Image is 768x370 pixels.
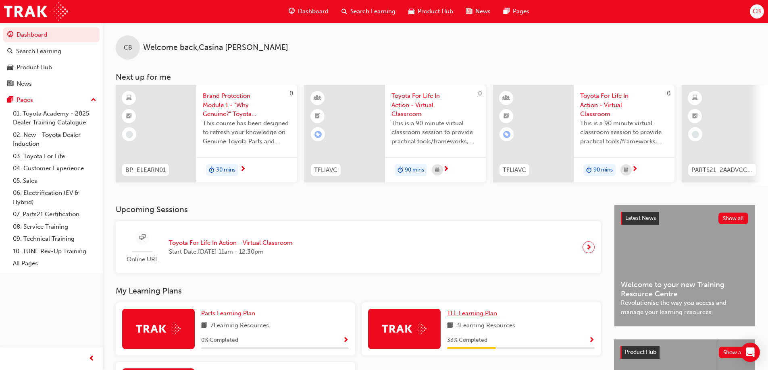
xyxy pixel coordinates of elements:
[343,335,349,345] button: Show Progress
[203,91,291,119] span: Brand Protection Module 1 - "Why Genuine?" Toyota Genuine Parts and Accessories
[17,79,32,89] div: News
[343,337,349,344] span: Show Progress
[4,2,68,21] img: Trak
[116,85,297,182] a: 0BP_ELEARN01Brand Protection Module 1 - "Why Genuine?" Toyota Genuine Parts and AccessoriesThis c...
[466,6,472,17] span: news-icon
[10,208,100,221] a: 07. Parts21 Certification
[350,7,395,16] span: Search Learning
[7,31,13,39] span: guage-icon
[3,60,100,75] a: Product Hub
[7,48,13,55] span: search-icon
[447,310,497,317] span: TFL Learning Plan
[289,90,293,97] span: 0
[282,3,335,20] a: guage-iconDashboard
[10,129,100,150] a: 02. New - Toyota Dealer Induction
[391,119,479,146] span: This is a 90 minute virtual classroom session to provide practical tools/frameworks, behaviours a...
[289,6,295,17] span: guage-icon
[10,175,100,187] a: 05. Sales
[10,187,100,208] a: 06. Electrification (EV & Hybrid)
[10,221,100,233] a: 08. Service Training
[210,321,269,331] span: 7 Learning Resources
[304,85,486,182] a: 0TFLIAVCToyota For Life In Action - Virtual ClassroomThis is a 90 minute virtual classroom sessio...
[143,43,288,52] span: Welcome back , Casina [PERSON_NAME]
[17,63,52,72] div: Product Hub
[341,6,347,17] span: search-icon
[691,165,753,175] span: PARTS21_2AADVCC_0522_EL
[625,349,656,356] span: Product Hub
[692,111,698,122] span: booktick-icon
[580,91,668,119] span: Toyota For Life In Action - Virtual Classroom
[589,335,595,345] button: Show Progress
[3,27,100,42] a: Dashboard
[620,346,749,359] a: Product HubShow all
[621,298,748,316] span: Revolutionise the way you access and manage your learning resources.
[447,321,453,331] span: book-icon
[402,3,460,20] a: car-iconProduct Hub
[169,247,293,256] span: Start Date: [DATE] 11am - 12:30pm
[692,131,699,138] span: learningRecordVerb_NONE-icon
[718,213,749,224] button: Show all
[315,111,321,122] span: booktick-icon
[625,215,656,221] span: Latest News
[443,166,449,173] span: next-icon
[10,107,100,129] a: 01. Toyota Academy - 2025 Dealer Training Catalogue
[139,233,146,243] span: sessionType_ONLINE_URL-icon
[201,336,238,345] span: 0 % Completed
[91,95,96,105] span: up-icon
[621,212,748,225] a: Latest NewsShow all
[513,7,529,16] span: Pages
[586,165,592,176] span: duration-icon
[391,91,479,119] span: Toyota For Life In Action - Virtual Classroom
[203,119,291,146] span: This course has been designed to refresh your knowledge on Genuine Toyota Parts and Accessories s...
[126,131,133,138] span: learningRecordVerb_NONE-icon
[335,3,402,20] a: search-iconSearch Learning
[298,7,329,16] span: Dashboard
[447,309,500,318] a: TFL Learning Plan
[593,165,613,175] span: 90 mins
[314,165,337,175] span: TFLIAVC
[3,93,100,107] button: Pages
[216,165,235,175] span: 30 mins
[122,255,162,264] span: Online URL
[136,322,181,335] img: Trak
[719,347,749,358] button: Show all
[692,93,698,103] span: learningResourceType_ELEARNING-icon
[382,322,427,335] img: Trak
[116,205,601,214] h3: Upcoming Sessions
[3,26,100,93] button: DashboardSearch LearningProduct HubNews
[103,72,768,82] h3: Next up for me
[314,131,322,138] span: learningRecordVerb_ENROLL-icon
[10,233,100,245] a: 09. Technical Training
[753,7,761,16] span: CB
[580,119,668,146] span: This is a 90 minute virtual classroom session to provide practical tools/frameworks, behaviours a...
[398,165,403,176] span: duration-icon
[621,280,748,298] span: Welcome to your new Training Resource Centre
[408,6,414,17] span: car-icon
[201,321,207,331] span: book-icon
[667,90,670,97] span: 0
[315,93,321,103] span: learningResourceType_INSTRUCTOR_LED-icon
[10,162,100,175] a: 04. Customer Experience
[741,343,760,362] div: Open Intercom Messenger
[418,7,453,16] span: Product Hub
[447,336,487,345] span: 33 % Completed
[504,111,509,122] span: booktick-icon
[124,43,132,52] span: CB
[493,85,674,182] a: 0TFLIAVCToyota For Life In Action - Virtual ClassroomThis is a 90 minute virtual classroom sessio...
[614,205,755,327] a: Latest NewsShow allWelcome to your new Training Resource CentreRevolutionise the way you access a...
[17,95,33,105] div: Pages
[10,257,100,270] a: All Pages
[475,7,491,16] span: News
[201,309,258,318] a: Parts Learning Plan
[116,286,601,296] h3: My Learning Plans
[209,165,214,176] span: duration-icon
[7,81,13,88] span: news-icon
[240,166,246,173] span: next-icon
[3,76,100,91] a: News
[89,354,95,364] span: prev-icon
[201,310,255,317] span: Parts Learning Plan
[624,165,628,175] span: calendar-icon
[16,47,61,56] div: Search Learning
